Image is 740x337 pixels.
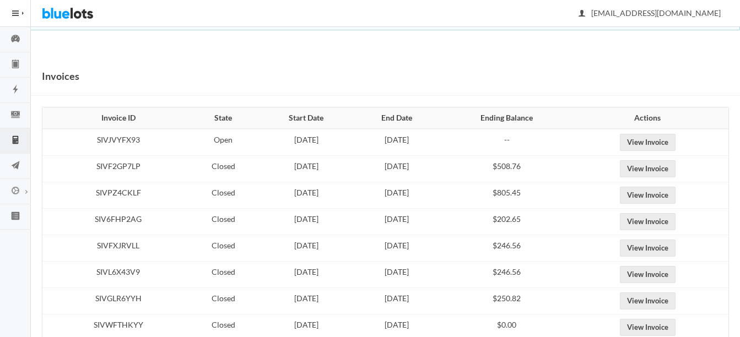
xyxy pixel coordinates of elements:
[258,182,353,209] td: [DATE]
[42,288,188,314] td: SIVGLR6YYH
[440,129,574,156] td: --
[188,107,259,129] th: State
[440,235,574,262] td: $246.56
[574,107,728,129] th: Actions
[188,156,259,182] td: Closed
[354,156,440,182] td: [DATE]
[42,68,79,84] h1: Invoices
[354,182,440,209] td: [DATE]
[42,235,188,262] td: SIVFXJRVLL
[258,209,353,235] td: [DATE]
[620,319,676,336] a: View Invoice
[440,107,574,129] th: Ending Balance
[42,129,188,156] td: SIVJVYFX93
[42,182,188,209] td: SIVPZ4CKLF
[258,288,353,314] td: [DATE]
[188,129,259,156] td: Open
[620,213,676,230] a: View Invoice
[440,209,574,235] td: $202.65
[440,182,574,209] td: $805.45
[258,129,353,156] td: [DATE]
[440,288,574,314] td: $250.82
[42,107,188,129] th: Invoice ID
[440,262,574,288] td: $246.56
[620,134,676,151] a: View Invoice
[258,107,353,129] th: Start Date
[440,156,574,182] td: $508.76
[620,187,676,204] a: View Invoice
[354,107,440,129] th: End Date
[620,160,676,177] a: View Invoice
[188,262,259,288] td: Closed
[188,209,259,235] td: Closed
[620,292,676,309] a: View Invoice
[42,209,188,235] td: SIV6FHP2AG
[354,209,440,235] td: [DATE]
[188,288,259,314] td: Closed
[258,262,353,288] td: [DATE]
[354,262,440,288] td: [DATE]
[354,288,440,314] td: [DATE]
[258,156,353,182] td: [DATE]
[258,235,353,262] td: [DATE]
[188,235,259,262] td: Closed
[579,8,721,18] span: [EMAIL_ADDRESS][DOMAIN_NAME]
[42,156,188,182] td: SIVF2GP7LP
[42,262,188,288] td: SIVL6X43V9
[620,240,676,257] a: View Invoice
[188,182,259,209] td: Closed
[576,9,587,19] ion-icon: person
[354,129,440,156] td: [DATE]
[354,235,440,262] td: [DATE]
[620,266,676,283] a: View Invoice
